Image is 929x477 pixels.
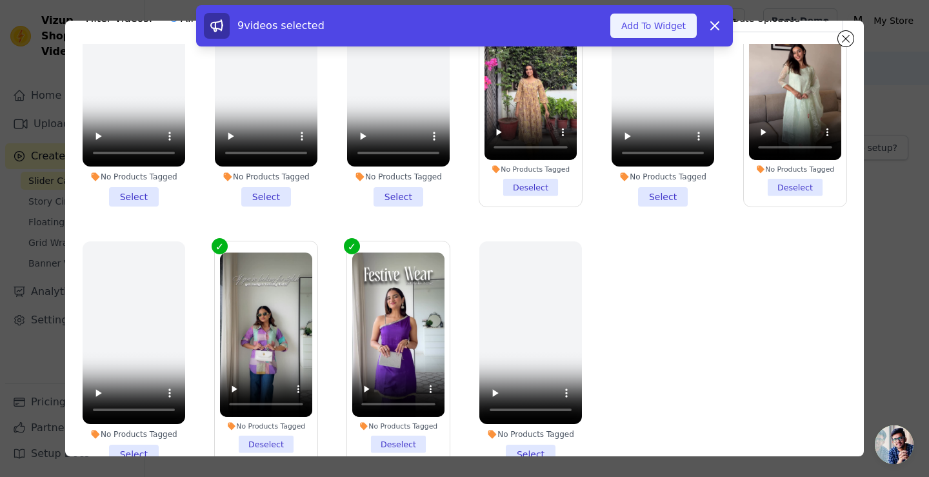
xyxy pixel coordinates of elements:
div: No Products Tagged [749,165,841,174]
span: 9 videos selected [237,19,325,32]
button: Add To Widget [610,14,697,38]
div: No Products Tagged [484,165,577,174]
div: Open chat [875,425,914,464]
div: No Products Tagged [347,172,450,182]
div: No Products Tagged [220,421,312,431]
div: No Products Tagged [83,429,185,440]
div: No Products Tagged [352,421,445,431]
div: No Products Tagged [215,172,317,182]
div: No Products Tagged [612,172,714,182]
div: No Products Tagged [479,429,582,440]
div: No Products Tagged [83,172,185,182]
